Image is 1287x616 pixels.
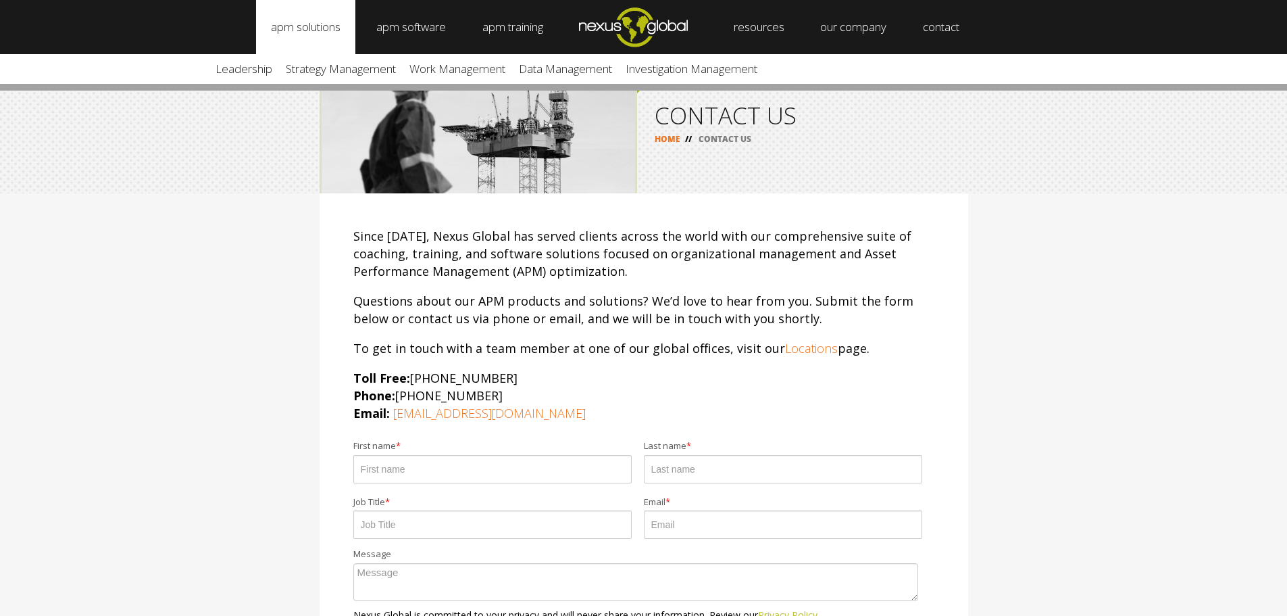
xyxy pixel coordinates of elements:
span: Email [644,497,665,508]
a: [EMAIL_ADDRESS][DOMAIN_NAME] [393,405,586,421]
input: Job Title [353,511,632,539]
span: Last name [644,441,686,452]
span: // [680,133,697,145]
a: Locations [785,340,838,356]
input: Email [644,511,922,539]
strong: Email: [353,405,390,421]
p: To get in touch with a team member at one of our global offices, visit our page. [353,339,934,357]
p: Questions about our APM products and solutions? We’d love to hear from you. Submit the form below... [353,292,934,327]
a: Strategy Management [279,54,403,84]
input: Last name [644,455,922,483]
input: First name [353,455,632,483]
strong: Toll Free: [353,370,410,386]
p: [PHONE_NUMBER] [PHONE_NUMBER] [353,369,934,422]
span: First name [353,441,396,452]
span: Message [353,549,391,560]
strong: Phone: [353,387,395,404]
h1: CONTACT US [655,103,951,127]
p: Since [DATE], Nexus Global has served clients across the world with our comprehensive suite of co... [353,227,934,280]
a: Leadership [209,54,279,84]
span: Job Title [353,497,385,508]
a: Investigation Management [619,54,764,84]
a: HOME [655,133,680,145]
a: Data Management [512,54,619,84]
a: Work Management [403,54,512,84]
